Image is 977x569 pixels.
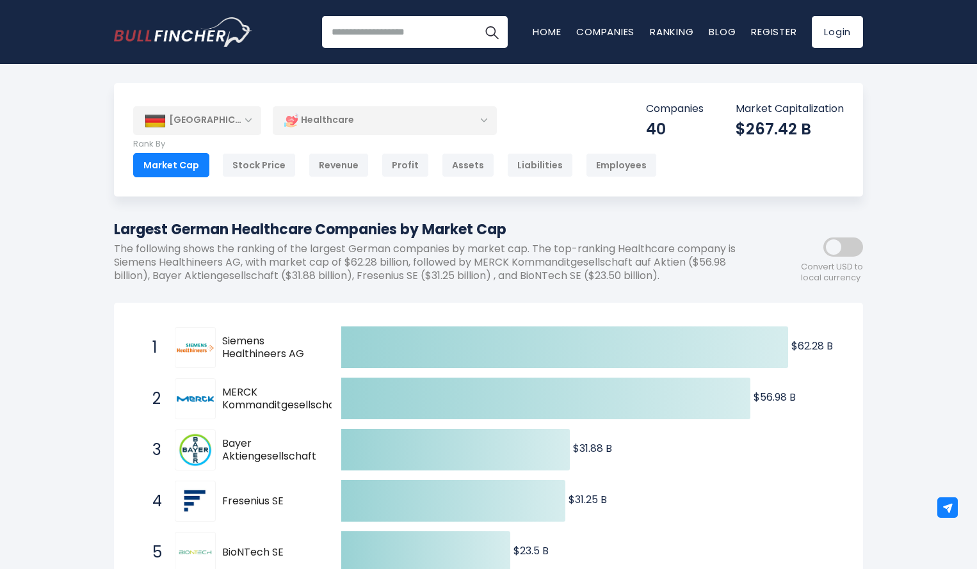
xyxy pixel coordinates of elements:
div: Healthcare [273,106,497,135]
text: $23.5 B [513,543,549,558]
span: 1 [146,337,159,358]
p: Rank By [133,139,657,150]
span: 3 [146,439,159,461]
span: Convert USD to local currency [801,262,863,284]
button: Search [476,16,508,48]
img: MERCK Kommanditgesellschaft auf Aktien [177,396,214,402]
div: Profit [382,153,429,177]
text: $31.88 B [573,441,612,456]
div: Assets [442,153,494,177]
img: Bullfincher logo [114,17,252,47]
img: Siemens Healthineers AG [177,343,214,353]
div: 40 [646,119,704,139]
span: 2 [146,388,159,410]
text: $56.98 B [754,390,796,405]
img: Fresenius SE [177,483,214,520]
a: Login [812,16,863,48]
a: Blog [709,25,736,38]
text: $31.25 B [569,492,607,507]
span: Fresenius SE [222,495,319,508]
img: Bayer Aktiengesellschaft [177,431,214,469]
p: The following shows the ranking of the largest German companies by market cap. The top-ranking He... [114,243,748,282]
a: Companies [576,25,634,38]
span: Bayer Aktiengesellschaft [222,437,319,464]
h1: Largest German Healthcare Companies by Market Cap [114,219,748,240]
span: BioNTech SE [222,546,319,559]
p: Market Capitalization [736,102,844,116]
span: Siemens Healthineers AG [222,335,319,362]
div: Liabilities [507,153,573,177]
div: [GEOGRAPHIC_DATA] [133,106,261,134]
div: Employees [586,153,657,177]
span: MERCK Kommanditgesellschaft auf Aktien [222,386,343,413]
text: $62.28 B [791,339,833,353]
div: Market Cap [133,153,209,177]
div: Stock Price [222,153,296,177]
span: 4 [146,490,159,512]
a: Go to homepage [114,17,252,47]
span: 5 [146,541,159,563]
a: Home [533,25,561,38]
div: $267.42 B [736,119,844,139]
a: Register [751,25,796,38]
div: Revenue [309,153,369,177]
a: Ranking [650,25,693,38]
p: Companies [646,102,704,116]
